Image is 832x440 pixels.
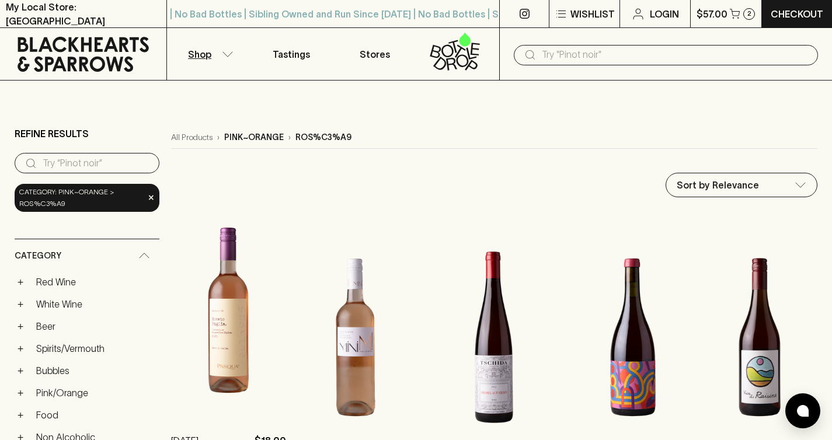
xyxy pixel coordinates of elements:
div: Category [15,239,159,273]
p: Refine Results [15,127,89,141]
p: Shop [188,47,211,61]
img: Les Fruits Voix des Raisons Shiraz Cinsault Rose 2023 [702,235,817,439]
p: 2 [747,11,751,17]
button: + [15,365,26,376]
button: + [15,387,26,399]
a: Stores [333,28,416,80]
span: × [148,191,155,204]
input: Try "Pinot noir" [542,46,809,64]
span: Category: pink~orange > ros%c3%a9 [19,186,144,209]
a: White Wine [31,294,159,314]
img: Christian Tschida Himmel auf Erden Rose 2023 [424,235,563,439]
p: › [288,131,291,144]
img: Mini Mi Breban Rose 2023 [298,235,413,439]
p: pink~orange [224,131,284,144]
button: + [15,320,26,332]
p: Wishlist [570,7,615,21]
a: Beer [31,316,159,336]
div: Sort by Relevance [666,173,817,197]
img: bubble-icon [797,405,809,417]
a: Spirits/Vermouth [31,338,159,358]
p: $57.00 [697,7,727,21]
a: Food [31,405,159,425]
p: › [217,131,220,144]
a: Pink/Orange [31,383,159,403]
a: Bubbles [31,361,159,380]
p: Checkout [771,7,823,21]
input: Try “Pinot noir” [43,154,150,173]
button: Shop [167,28,250,80]
img: Pasqua Rosato 2023 [171,212,286,416]
button: + [15,409,26,421]
img: Parley Love Supreme Rose 2024 [575,235,690,439]
a: All Products [171,131,213,144]
p: Stores [360,47,390,61]
button: + [15,343,26,354]
p: ros%c3%a9 [295,131,351,144]
button: + [15,298,26,310]
p: Sort by Relevance [677,178,759,192]
button: + [15,276,26,288]
p: Login [650,7,679,21]
span: Category [15,249,61,263]
p: Tastings [273,47,310,61]
a: Red Wine [31,272,159,292]
a: Tastings [250,28,333,80]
